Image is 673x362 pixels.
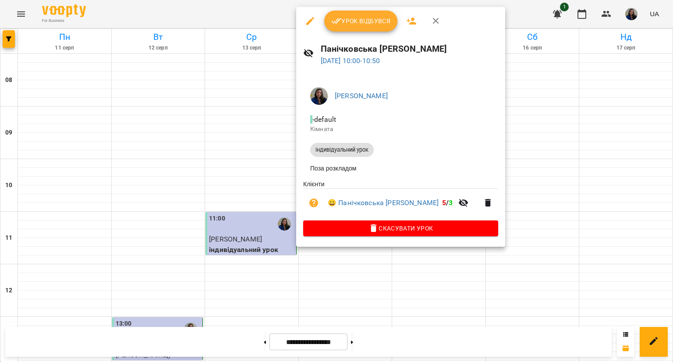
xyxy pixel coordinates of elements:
span: 5 [442,199,446,207]
button: Урок відбувся [324,11,398,32]
span: Урок відбувся [331,16,391,26]
button: Візит ще не сплачено. Додати оплату? [303,192,324,213]
span: індивідуальний урок [310,146,374,154]
b: / [442,199,453,207]
h6: Панічковська [PERSON_NAME] [321,42,499,56]
button: Скасувати Урок [303,220,498,236]
p: Кімната [310,125,491,134]
span: 3 [449,199,453,207]
a: [DATE] 10:00-10:50 [321,57,380,65]
li: Поза розкладом [303,160,498,176]
img: ae595b08ead7d6d5f9af2f06f99573c6.jpeg [310,87,328,105]
span: - default [310,115,338,124]
a: [PERSON_NAME] [335,92,388,100]
span: Скасувати Урок [310,223,491,234]
ul: Клієнти [303,180,498,220]
a: 😀 Панічковська [PERSON_NAME] [328,198,439,208]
